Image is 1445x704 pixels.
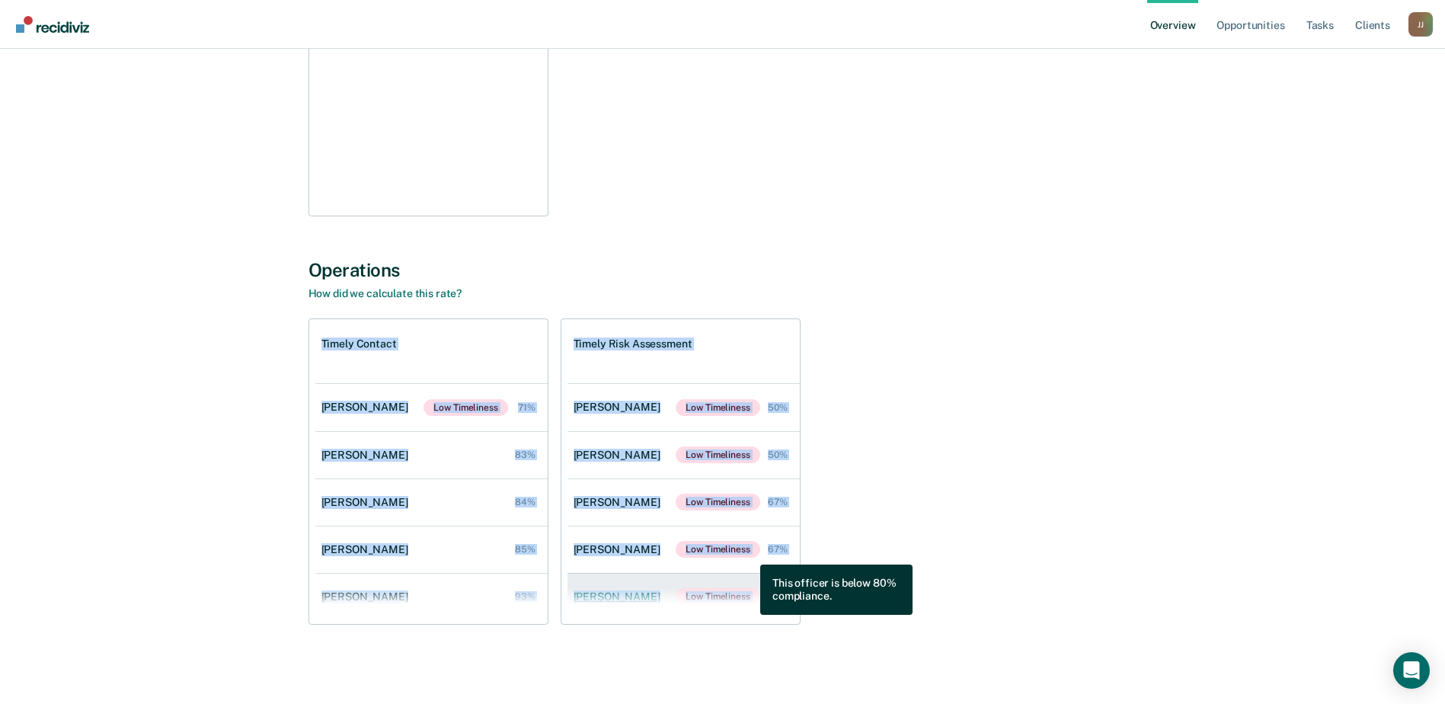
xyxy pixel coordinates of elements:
[515,497,535,507] div: 84%
[567,431,800,478] a: [PERSON_NAME]Low Timeliness 50%
[768,450,788,460] div: 50%
[309,287,462,299] a: How did we calculate this rate?
[676,541,759,558] span: Low Timeliness
[1408,12,1433,37] div: J J
[768,544,788,555] div: 67%
[424,399,507,416] span: Low Timeliness
[515,591,535,602] div: 93%
[768,591,788,602] div: 73%
[574,496,667,509] div: [PERSON_NAME]
[321,590,414,603] div: [PERSON_NAME]
[567,526,800,573] a: [PERSON_NAME]Low Timeliness 67%
[768,402,788,413] div: 50%
[574,590,667,603] div: [PERSON_NAME]
[321,449,414,462] div: [PERSON_NAME]
[309,259,1137,281] div: Operations
[574,449,667,462] div: [PERSON_NAME]
[515,544,535,555] div: 85%
[16,16,89,33] img: Recidiviz
[567,478,800,526] a: [PERSON_NAME]Low Timeliness 67%
[676,399,759,416] span: Low Timeliness
[321,401,414,414] div: [PERSON_NAME]
[321,543,414,556] div: [PERSON_NAME]
[574,543,667,556] div: [PERSON_NAME]
[567,573,800,620] a: [PERSON_NAME]Low Timeliness 73%
[676,494,759,510] span: Low Timeliness
[315,481,548,524] a: [PERSON_NAME] 84%
[574,401,667,414] div: [PERSON_NAME]
[315,384,548,431] a: [PERSON_NAME]Low Timeliness 71%
[315,575,548,619] a: [PERSON_NAME] 93%
[768,497,788,507] div: 67%
[567,384,800,431] a: [PERSON_NAME]Low Timeliness 50%
[518,402,535,413] div: 71%
[515,450,535,460] div: 83%
[1393,652,1430,689] div: Open Intercom Messenger
[676,588,759,605] span: Low Timeliness
[315,528,548,571] a: [PERSON_NAME] 85%
[574,338,692,350] h1: Timely Risk Assessment
[321,496,414,509] div: [PERSON_NAME]
[321,338,397,350] h1: Timely Contact
[315,434,548,477] a: [PERSON_NAME] 83%
[676,446,759,463] span: Low Timeliness
[1408,12,1433,37] button: Profile dropdown button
